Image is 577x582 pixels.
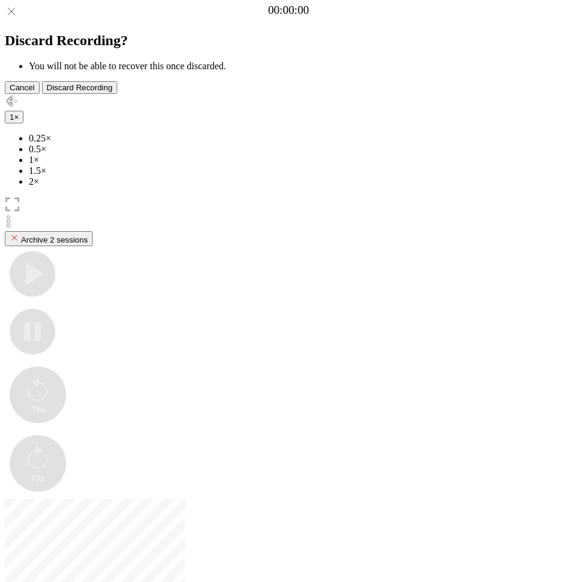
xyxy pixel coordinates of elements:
[5,111,23,123] button: 1×
[5,231,93,246] button: Archive 2 sessions
[29,176,572,187] li: 2×
[29,166,572,176] li: 1.5×
[29,61,572,72] li: You will not be able to recover this once discarded.
[29,133,572,144] li: 0.25×
[10,113,14,122] span: 1
[29,155,572,166] li: 1×
[10,233,88,244] div: Archive 2 sessions
[5,33,572,49] h2: Discard Recording?
[29,144,572,155] li: 0.5×
[5,81,40,94] button: Cancel
[42,81,118,94] button: Discard Recording
[268,4,309,17] a: 00:00:00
